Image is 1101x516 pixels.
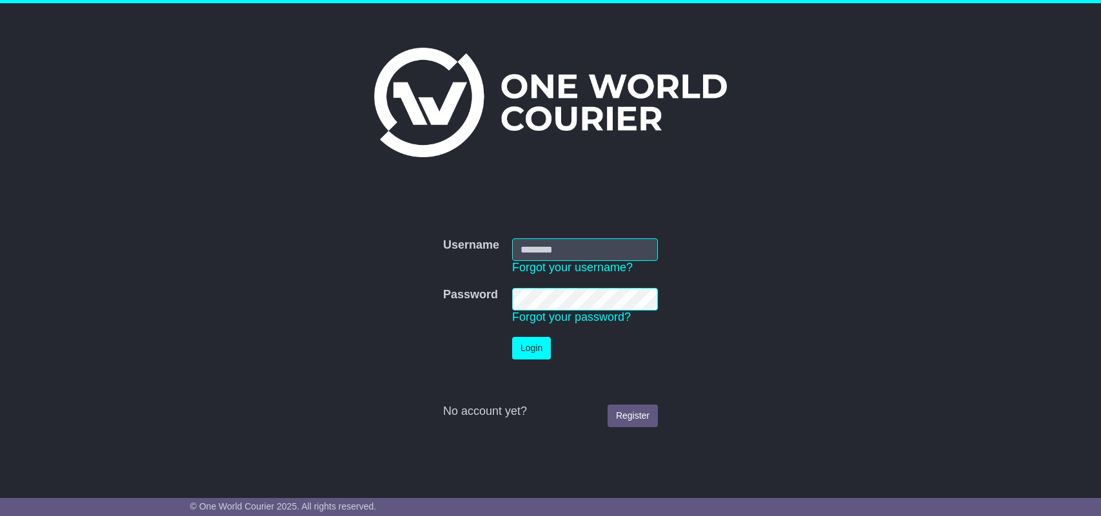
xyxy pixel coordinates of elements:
[190,501,377,511] span: © One World Courier 2025. All rights reserved.
[512,337,551,359] button: Login
[512,311,631,323] a: Forgot your password?
[608,405,658,427] a: Register
[512,261,633,274] a: Forgot your username?
[443,288,498,302] label: Password
[443,405,658,419] div: No account yet?
[443,238,499,253] label: Username
[374,48,726,157] img: One World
